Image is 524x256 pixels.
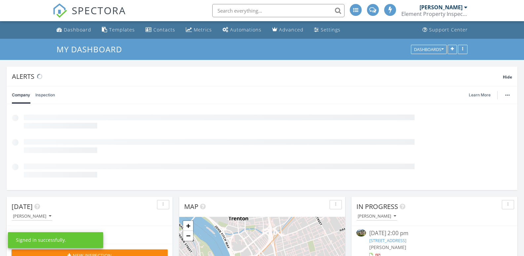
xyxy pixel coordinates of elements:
[72,3,126,17] span: SPECTORA
[230,26,262,33] div: Automations
[99,24,138,36] a: Templates
[505,94,510,96] img: ellipsis-632cfdd7c38ec3a7d453.svg
[35,86,55,104] a: Inspection
[356,212,397,221] button: [PERSON_NAME]
[358,214,396,219] div: [PERSON_NAME]
[12,86,30,104] a: Company
[109,26,135,33] div: Templates
[356,229,366,236] img: 9543536%2Fcover_photos%2Fx5qgvR0vtBdGpPO6Neqv%2Fsmall.jpg
[311,24,343,36] a: Settings
[503,74,512,80] span: Hide
[57,44,128,55] a: My Dashboard
[420,4,463,11] div: [PERSON_NAME]
[194,26,212,33] div: Metrics
[12,212,53,221] button: [PERSON_NAME]
[321,26,341,33] div: Settings
[356,202,398,211] span: In Progress
[16,237,66,243] div: Signed in successfully.
[183,231,193,241] a: Zoom out
[153,26,175,33] div: Contacts
[53,3,67,18] img: The Best Home Inspection Software - Spectora
[429,26,468,33] div: Support Center
[54,24,94,36] a: Dashboard
[420,24,470,36] a: Support Center
[7,226,173,244] div: No results found
[269,24,306,36] a: Advanced
[401,11,467,17] div: Element Property Inspections
[369,237,406,243] a: [STREET_ADDRESS]
[12,202,33,211] span: [DATE]
[184,202,198,211] span: Map
[469,92,495,98] a: Learn More
[369,244,406,250] span: [PERSON_NAME]
[143,24,178,36] a: Contacts
[183,221,193,231] a: Zoom in
[64,26,91,33] div: Dashboard
[220,24,264,36] a: Automations (Basic)
[279,26,303,33] div: Advanced
[13,214,51,219] div: [PERSON_NAME]
[53,9,126,23] a: SPECTORA
[411,45,447,54] button: Dashboards
[369,229,499,237] div: [DATE] 2:00 pm
[12,72,503,81] div: Alerts
[212,4,344,17] input: Search everything...
[414,47,444,52] div: Dashboards
[183,24,215,36] a: Metrics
